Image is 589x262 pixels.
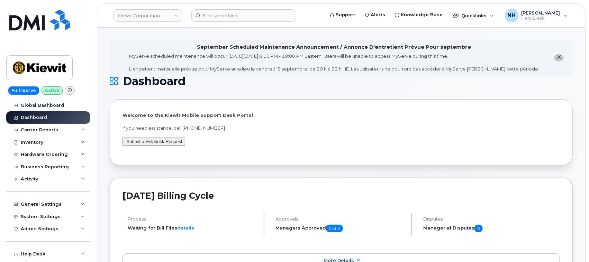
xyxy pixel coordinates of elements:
span: 0 of 0 [326,225,343,232]
iframe: Messenger Launcher [559,232,584,257]
span: Dashboard [123,76,185,86]
h4: Approvals [275,216,406,222]
span: 0 [474,225,483,232]
a: details [177,225,194,231]
h5: Managerial Disputes [423,225,560,232]
div: MyServe scheduled maintenance will occur [DATE][DATE] 8:00 PM - 10:00 PM Eastern. Users will be u... [129,53,539,72]
h4: Disputes [423,216,560,222]
h2: [DATE] Billing Cycle [123,190,560,201]
li: Waiting for Bill Files [128,225,258,231]
p: If you need assistance, call [PHONE_NUMBER] [123,125,560,131]
div: September Scheduled Maintenance Announcement / Annonce D'entretient Prévue Pour septembre [197,44,471,51]
button: Submit a Helpdesk Request [123,138,185,146]
h5: Managers Approved [275,225,406,232]
h4: Process [128,216,258,222]
p: Welcome to the Kiewit Mobile Support Desk Portal [123,112,560,119]
button: close notification [554,54,564,62]
a: Submit a Helpdesk Request [127,139,182,144]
